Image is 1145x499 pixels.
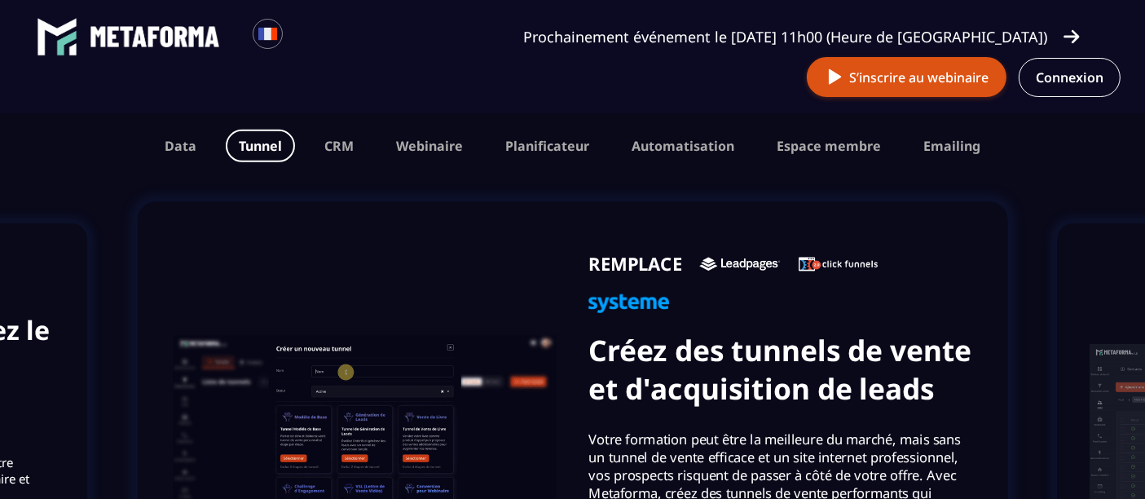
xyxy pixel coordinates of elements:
[588,252,681,276] h4: REMPLACE
[283,19,323,55] div: Search for option
[1064,28,1080,46] img: arrow-right
[297,27,309,46] input: Search for option
[798,256,879,272] img: icon
[588,294,669,314] img: icon
[825,67,845,87] img: play
[807,57,1006,97] button: S’inscrire au webinaire
[619,130,747,162] button: Automatisation
[383,130,476,162] button: Webinaire
[37,16,77,57] img: logo
[226,130,295,162] button: Tunnel
[523,25,1047,48] p: Prochainement événement le [DATE] 11h00 (Heure de [GEOGRAPHIC_DATA])
[258,24,278,44] img: fr
[764,130,894,162] button: Espace membre
[492,130,602,162] button: Planificateur
[90,26,220,47] img: logo
[1019,58,1121,97] a: Connexion
[699,258,780,272] img: icon
[311,130,367,162] button: CRM
[910,130,993,162] button: Emailing
[152,130,209,162] button: Data
[588,331,971,408] h3: Créez des tunnels de vente et d'acquisition de leads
